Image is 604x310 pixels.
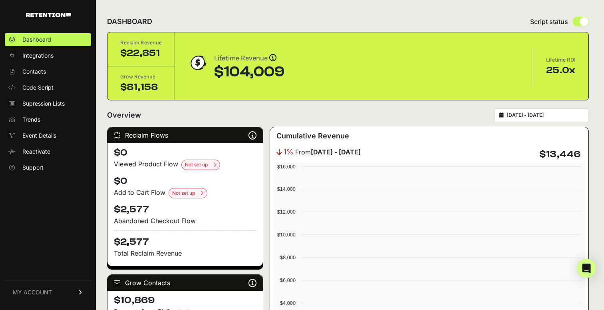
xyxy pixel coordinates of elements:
[214,64,284,80] div: $104,009
[5,113,91,126] a: Trends
[114,146,256,159] h4: $0
[22,148,50,156] span: Reactivate
[22,116,40,124] span: Trends
[295,147,361,157] span: From
[277,186,296,192] text: $14,000
[114,188,256,198] div: Add to Cart Flow
[311,148,361,156] strong: [DATE] - [DATE]
[22,52,54,60] span: Integrations
[5,280,91,304] a: MY ACCOUNT
[120,73,162,81] div: Grow Revenue
[107,275,263,291] div: Grow Contacts
[284,146,294,158] span: 1%
[188,53,208,73] img: dollar-coin-05c43ed7efb7bc0c12610022525b4bbbb207c7efeef5aecc26f025e68dcafac9.png
[22,68,46,76] span: Contacts
[22,132,56,140] span: Event Details
[22,100,65,108] span: Supression Lists
[120,47,162,60] div: $22,851
[530,17,568,26] span: Script status
[277,164,296,170] text: $16,000
[546,64,576,77] div: 25.0x
[114,159,256,170] div: Viewed Product Flow
[114,216,256,226] div: Abandoned Checkout Flow
[107,110,141,121] h2: Overview
[5,49,91,62] a: Integrations
[26,13,71,17] img: Retention.com
[120,39,162,47] div: Reclaim Revenue
[546,56,576,64] div: Lifetime ROI
[5,81,91,94] a: Code Script
[5,97,91,110] a: Supression Lists
[114,248,256,258] p: Total Reclaim Revenue
[114,230,256,248] h4: $2,577
[22,36,51,44] span: Dashboard
[539,148,580,161] h4: $13,446
[114,175,256,188] h4: $0
[107,127,263,143] div: Reclaim Flows
[5,161,91,174] a: Support
[277,209,296,215] text: $12,000
[280,254,296,260] text: $8,000
[214,53,284,64] div: Lifetime Revenue
[5,129,91,142] a: Event Details
[22,84,54,92] span: Code Script
[13,288,52,296] span: MY ACCOUNT
[5,145,91,158] a: Reactivate
[577,259,596,278] div: Open Intercom Messenger
[5,33,91,46] a: Dashboard
[107,16,152,27] h2: DASHBOARD
[280,277,296,283] text: $6,000
[277,232,296,238] text: $10,000
[114,203,256,216] h4: $2,577
[120,81,162,94] div: $81,158
[22,164,44,172] span: Support
[5,65,91,78] a: Contacts
[114,294,256,307] h4: $10,869
[276,130,349,142] h3: Cumulative Revenue
[280,300,296,306] text: $4,000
